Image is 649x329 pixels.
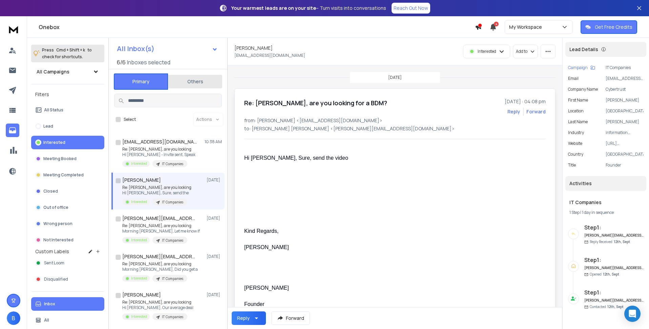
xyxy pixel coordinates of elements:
[581,20,637,34] button: Get Free Credits
[509,24,545,30] p: My Workspace
[607,304,624,309] span: 12th, Sept
[624,306,641,322] div: Open Intercom Messenger
[516,49,527,54] p: Add to
[168,74,222,89] button: Others
[44,317,49,323] p: All
[606,87,644,92] p: Cybertrust
[207,254,222,259] p: [DATE]
[244,125,546,132] p: to: [PERSON_NAME] [PERSON_NAME] <[PERSON_NAME][EMAIL_ADDRESS][DOMAIN_NAME]>
[131,276,147,281] p: Interested
[244,117,546,124] p: from: [PERSON_NAME] <[EMAIL_ADDRESS][DOMAIN_NAME]>
[31,136,104,149] button: Interested
[590,272,619,277] p: Opened
[244,243,442,251] div: [PERSON_NAME]
[207,216,222,221] p: [DATE]
[124,117,136,122] label: Select
[231,5,386,12] p: – Turn visits into conversations
[162,161,183,167] p: IT Companies
[569,210,642,215] div: |
[606,152,644,157] p: [GEOGRAPHIC_DATA]
[31,233,104,247] button: Not Interested
[244,300,442,308] div: Founder
[584,223,644,232] h6: Step 1 :
[569,46,598,53] p: Lead Details
[584,298,644,303] h6: [PERSON_NAME][EMAIL_ADDRESS][DOMAIN_NAME]
[590,239,630,244] p: Reply Received
[232,311,266,325] button: Reply
[569,199,642,206] h1: IT Companies
[31,217,104,231] button: Wrong person
[122,228,200,234] p: Morning [PERSON_NAME], Let me know if
[122,147,195,152] p: Re: [PERSON_NAME], are you looking
[31,65,104,79] button: All Campaigns
[584,256,644,264] h6: Step 1 :
[122,223,200,228] p: Re: [PERSON_NAME], are you looking
[35,248,69,255] h3: Custom Labels
[590,304,624,309] p: Contacted
[606,119,644,125] p: [PERSON_NAME]
[117,45,154,52] h1: All Inbox(s)
[131,161,147,166] p: Interested
[606,141,644,146] p: [URL][DOMAIN_NAME]
[271,311,310,325] button: Forward
[7,23,20,36] img: logo
[568,97,588,103] p: First Name
[388,75,402,80] p: [DATE]
[392,3,430,14] a: Reach Out Now
[37,68,69,75] h1: All Campaigns
[44,277,68,282] span: Disqualified
[7,311,20,325] button: B
[205,139,222,145] p: 10:38 AM
[584,265,644,270] h6: [PERSON_NAME][EMAIL_ADDRESS][DOMAIN_NAME]
[568,65,595,70] button: Campaign
[569,210,580,215] span: 1 Step
[595,24,632,30] p: Get Free Credits
[117,58,126,66] span: 6 / 6
[606,108,644,114] p: [GEOGRAPHIC_DATA]
[43,221,72,226] p: Wrong person
[606,65,644,70] p: IT Companies
[43,205,68,210] p: Out of office
[31,201,104,214] button: Out of office
[565,176,646,191] div: Activities
[606,76,644,81] p: [EMAIL_ADDRESS][DOMAIN_NAME]
[507,108,520,115] button: Reply
[31,272,104,286] button: Disqualified
[582,210,614,215] span: 1 day in sequence
[114,73,168,90] button: Primary
[162,238,183,243] p: IT Companies
[43,140,65,145] p: Interested
[162,200,183,205] p: IT Companies
[111,42,223,56] button: All Inbox(s)
[614,239,630,244] span: 12th, Sept
[122,138,197,145] h1: [EMAIL_ADDRESS][DOMAIN_NAME]
[505,98,546,105] p: [DATE] : 04:08 pm
[122,261,198,267] p: Re: [PERSON_NAME], are you looking
[31,152,104,166] button: Meeting Booked
[568,162,576,168] p: title
[43,156,77,161] p: Meeting Booked
[244,227,442,235] div: Kind Regards,
[31,168,104,182] button: Meeting Completed
[44,260,64,266] span: Sent Loom
[237,315,250,322] div: Reply
[207,292,222,298] p: [DATE]
[127,58,170,66] h3: Inboxes selected
[606,162,644,168] p: Founder
[244,154,442,162] div: Hi [PERSON_NAME], Sure, send the video
[568,65,588,70] p: Campaign
[43,124,53,129] p: Lead
[43,172,84,178] p: Meeting Completed
[131,314,147,319] p: Interested
[44,107,63,113] p: All Status
[42,47,92,60] p: Press to check for shortcuts.
[606,97,644,103] p: [PERSON_NAME]
[43,237,74,243] p: Not Interested
[244,284,442,292] div: [PERSON_NAME]
[207,177,222,183] p: [DATE]
[394,5,428,12] p: Reach Out Now
[568,87,598,92] p: Company Name
[31,119,104,133] button: Lead
[31,184,104,198] button: Closed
